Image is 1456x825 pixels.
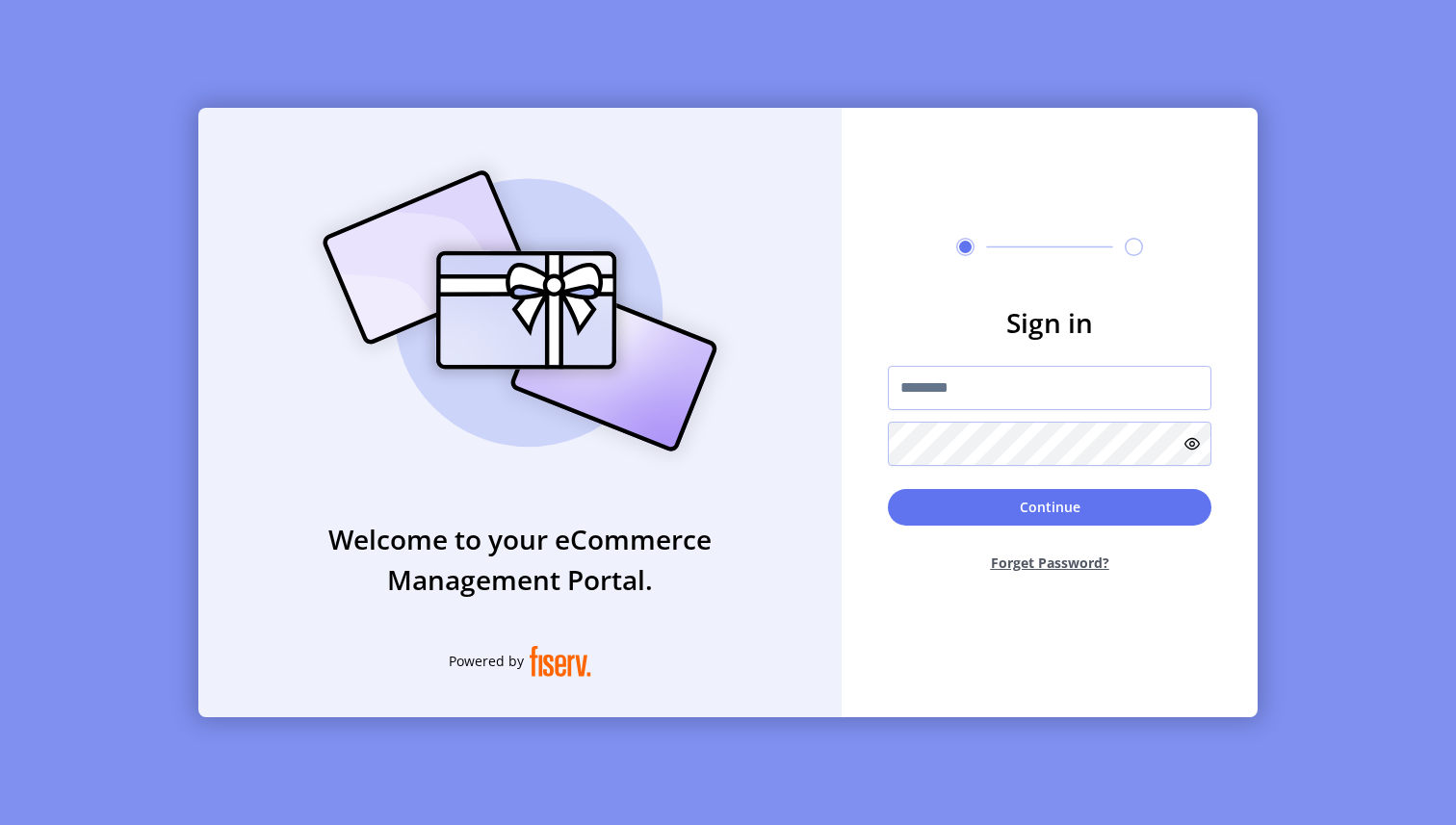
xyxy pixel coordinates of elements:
button: Forget Password? [888,537,1211,588]
h3: Welcome to your eCommerce Management Portal. [198,519,842,600]
span: Powered by [449,651,524,671]
h3: Sign in [888,302,1211,343]
img: card_Illustration.svg [294,149,746,473]
button: Continue [888,489,1211,526]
